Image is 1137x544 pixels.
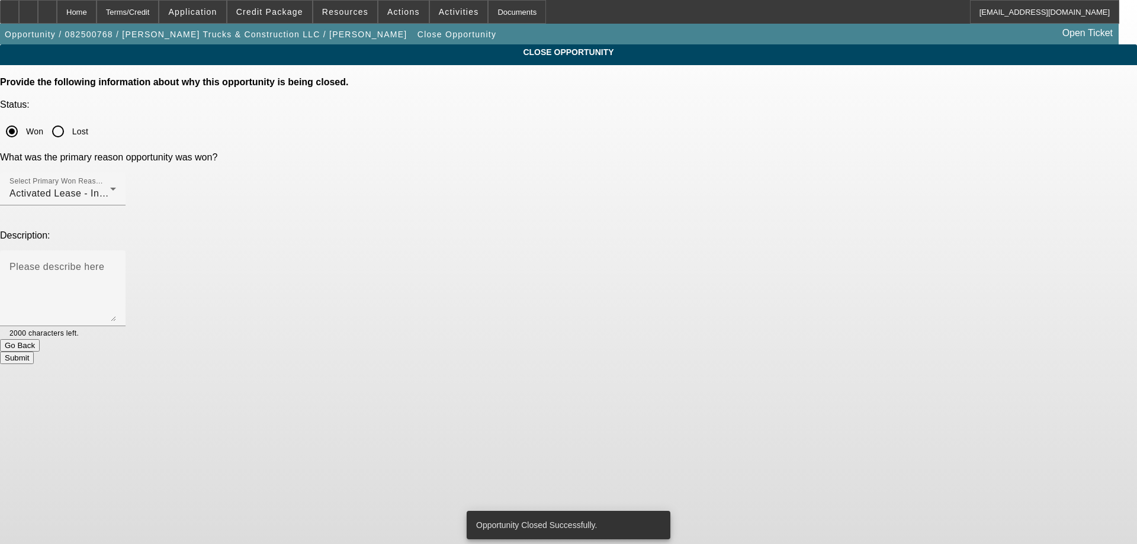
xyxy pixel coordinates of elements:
[5,30,407,39] span: Opportunity / 082500768 / [PERSON_NAME] Trucks & Construction LLC / [PERSON_NAME]
[313,1,377,23] button: Resources
[9,188,149,198] span: Activated Lease - In LeasePlus
[439,7,479,17] span: Activities
[378,1,429,23] button: Actions
[417,30,496,39] span: Close Opportunity
[322,7,368,17] span: Resources
[9,326,79,339] mat-hint: 2000 characters left.
[227,1,312,23] button: Credit Package
[1058,23,1117,43] a: Open Ticket
[9,47,1128,57] span: CLOSE OPPORTUNITY
[9,178,104,185] mat-label: Select Primary Won Reason
[9,262,104,272] mat-label: Please describe here
[168,7,217,17] span: Application
[430,1,488,23] button: Activities
[467,511,666,539] div: Opportunity Closed Successfully.
[415,24,499,45] button: Close Opportunity
[159,1,226,23] button: Application
[236,7,303,17] span: Credit Package
[24,125,43,137] label: Won
[70,125,88,137] label: Lost
[387,7,420,17] span: Actions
